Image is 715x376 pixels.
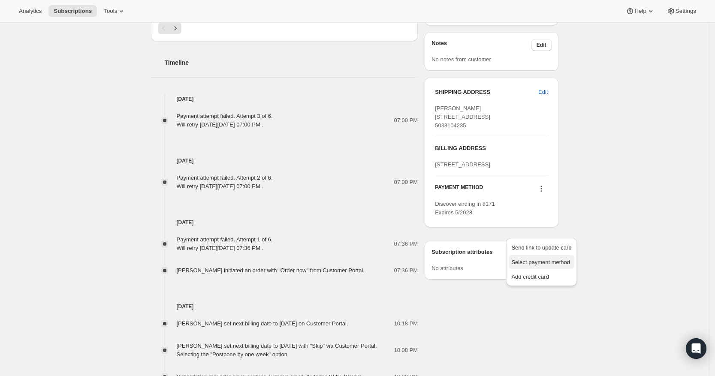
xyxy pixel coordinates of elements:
[177,235,273,253] div: Payment attempt failed. Attempt 1 of 6. Will retry [DATE][DATE] 07:36 PM .
[509,241,574,254] button: Send link to update card
[99,5,131,17] button: Tools
[435,184,483,196] h3: PAYMENT METHOD
[151,156,418,165] h4: [DATE]
[431,39,531,51] h3: Notes
[533,85,553,99] button: Edit
[538,88,548,96] span: Edit
[431,56,491,63] span: No notes from customer
[19,8,42,15] span: Analytics
[537,42,546,48] span: Edit
[48,5,97,17] button: Subscriptions
[435,105,490,129] span: [PERSON_NAME] [STREET_ADDRESS] 5038104235
[686,338,706,359] div: Open Intercom Messenger
[177,267,365,274] span: [PERSON_NAME] initiated an order with "Order now" from Customer Portal.
[394,240,418,248] span: 07:36 PM
[531,39,552,51] button: Edit
[151,302,418,311] h4: [DATE]
[511,259,570,265] span: Select payment method
[621,5,660,17] button: Help
[509,270,574,283] button: Add credit card
[151,95,418,103] h4: [DATE]
[104,8,117,15] span: Tools
[394,319,418,328] span: 10:18 PM
[177,343,377,358] span: [PERSON_NAME] set next billing date to [DATE] with "Skip" via Customer Portal. Selecting the "Pos...
[435,88,538,96] h3: SHIPPING ADDRESS
[177,320,348,327] span: [PERSON_NAME] set next billing date to [DATE] on Customer Portal.
[394,266,418,275] span: 07:36 PM
[394,178,418,186] span: 07:00 PM
[435,201,495,216] span: Discover ending in 8171 Expires 5/2028
[169,22,181,34] button: Next
[511,244,571,251] span: Send link to update card
[662,5,701,17] button: Settings
[435,144,548,153] h3: BILLING ADDRESS
[54,8,92,15] span: Subscriptions
[435,161,490,168] span: [STREET_ADDRESS]
[177,112,273,129] div: Payment attempt failed. Attempt 3 of 6. Will retry [DATE][DATE] 07:00 PM .
[394,116,418,125] span: 07:00 PM
[509,255,574,269] button: Select payment method
[14,5,47,17] button: Analytics
[511,274,549,280] span: Add credit card
[394,346,418,355] span: 10:08 PM
[158,22,411,34] nav: Pagination
[165,58,418,67] h2: Timeline
[431,265,463,271] span: No attributes
[676,8,696,15] span: Settings
[431,248,531,260] h3: Subscription attributes
[177,174,273,191] div: Payment attempt failed. Attempt 2 of 6. Will retry [DATE][DATE] 07:00 PM .
[151,218,418,227] h4: [DATE]
[634,8,646,15] span: Help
